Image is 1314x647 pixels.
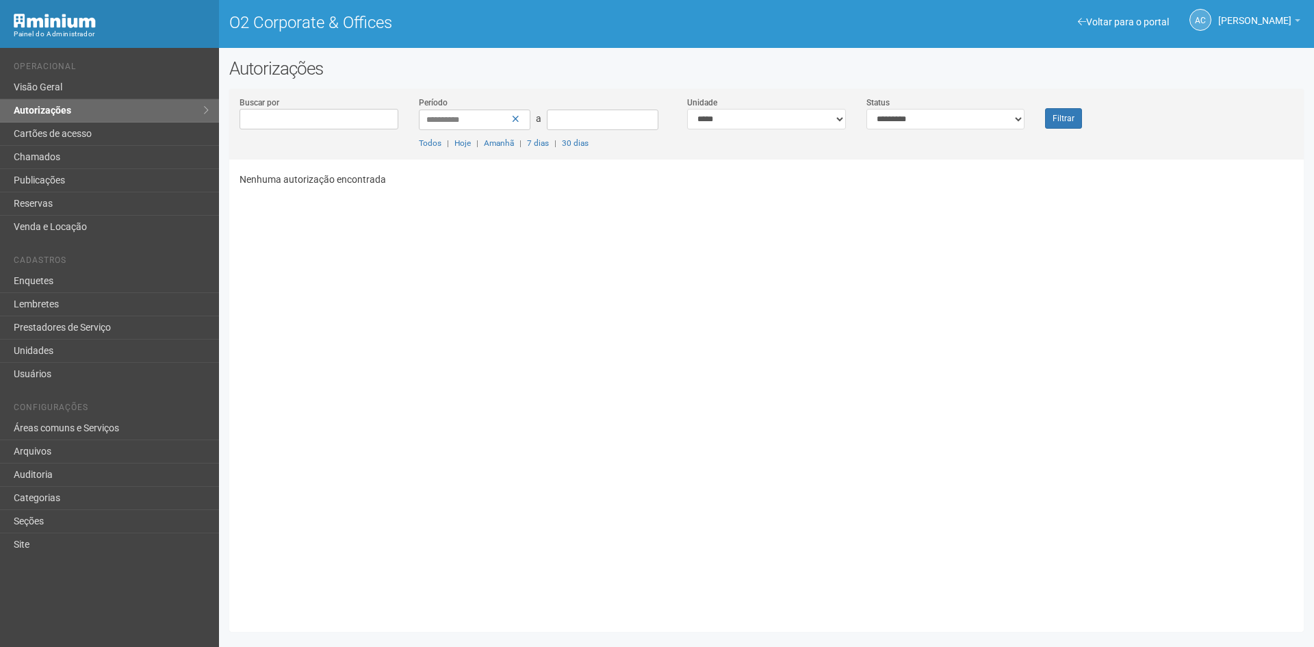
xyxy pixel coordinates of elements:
[1189,9,1211,31] a: AC
[14,14,96,28] img: Minium
[484,138,514,148] a: Amanhã
[229,14,756,31] h1: O2 Corporate & Offices
[419,97,448,109] label: Período
[240,173,1293,186] p: Nenhuma autorização encontrada
[419,138,441,148] a: Todos
[1078,16,1169,27] a: Voltar para o portal
[1045,108,1082,129] button: Filtrar
[527,138,549,148] a: 7 dias
[14,62,209,76] li: Operacional
[14,28,209,40] div: Painel do Administrador
[866,97,890,109] label: Status
[562,138,589,148] a: 30 dias
[447,138,449,148] span: |
[14,255,209,270] li: Cadastros
[240,97,279,109] label: Buscar por
[1218,17,1300,28] a: [PERSON_NAME]
[1218,2,1291,26] span: Ana Carla de Carvalho Silva
[554,138,556,148] span: |
[536,113,541,124] span: a
[476,138,478,148] span: |
[687,97,717,109] label: Unidade
[454,138,471,148] a: Hoje
[14,403,209,417] li: Configurações
[519,138,521,148] span: |
[229,58,1304,79] h2: Autorizações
